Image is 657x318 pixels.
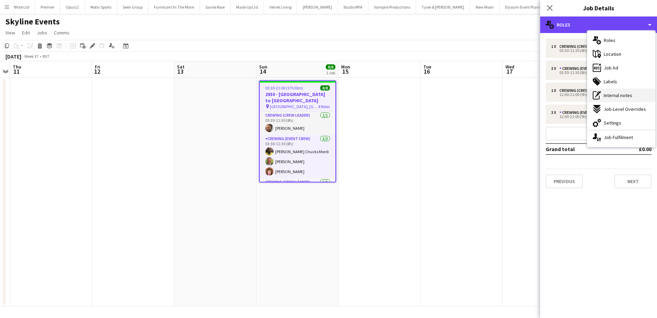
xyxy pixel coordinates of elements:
[320,85,330,91] span: 8/8
[260,135,335,178] app-card-role: Crewing (Event Crew)3/303:30-11:30 (8h)[PERSON_NAME] Chucks Mordi[PERSON_NAME][PERSON_NAME]
[265,85,303,91] span: 03:30-21:00 (17h30m)
[54,30,69,36] span: Comms
[604,51,621,57] span: Location
[604,65,618,71] span: Job Ad
[231,0,264,14] button: Made Up Ltd
[326,64,335,70] span: 8/8
[551,88,559,93] div: 1 x
[200,0,231,14] button: Savile Rose
[500,0,552,14] button: Elysium Event Planning
[546,174,583,188] button: Previous
[614,174,652,188] button: Next
[259,81,336,182] app-job-card: 03:30-21:00 (17h30m)8/82930 - [GEOGRAPHIC_DATA] to [GEOGRAPHIC_DATA] [GEOGRAPHIC_DATA], [GEOGRAPH...
[540,3,657,12] h3: Job Details
[551,71,639,74] div: 03:30-11:30 (8h)
[270,104,318,109] span: [GEOGRAPHIC_DATA], [GEOGRAPHIC_DATA]
[551,110,559,115] div: 3 x
[260,178,335,202] app-card-role: Crewing (Crew Leader)1/1
[5,17,60,27] h1: Skyline Events
[148,0,200,14] button: Furniture On The Move
[177,64,185,70] span: Sat
[51,28,72,37] a: Comms
[19,28,33,37] a: Edit
[505,64,514,70] span: Wed
[551,115,639,118] div: 12:00-21:00 (9h)
[23,54,40,59] span: Week 37
[504,67,514,75] span: 17
[12,67,21,75] span: 11
[604,106,646,112] span: Job-Level Overrides
[37,30,47,36] span: Jobs
[258,67,267,75] span: 14
[559,88,607,93] div: Crewing (Crew Leader)
[13,64,21,70] span: Thu
[318,104,330,109] span: 4 Roles
[22,30,30,36] span: Edit
[619,144,652,155] td: £0.00
[176,67,185,75] span: 13
[604,120,621,126] span: Settings
[546,127,652,140] button: Add role
[587,130,655,144] div: Job Fulfilment
[297,0,338,14] button: [PERSON_NAME]
[551,93,639,96] div: 12:00-21:00 (9h)
[85,0,117,14] button: Motiv Sports
[416,0,470,14] button: Tyser & [PERSON_NAME]
[94,67,100,75] span: 12
[559,66,608,71] div: Crewing (Event Crew)
[5,53,21,60] div: [DATE]
[60,0,85,14] button: Opus11
[546,144,619,155] td: Grand total
[368,0,416,14] button: Vampire Productions
[604,37,615,43] span: Roles
[604,92,632,98] span: Internal notes
[43,54,49,59] div: BST
[341,64,350,70] span: Mon
[34,28,50,37] a: Jobs
[117,0,148,14] button: Seen Group
[551,66,559,71] div: 3 x
[264,0,297,14] button: Velvet Living
[259,64,267,70] span: Sun
[604,78,617,85] span: Labels
[340,67,350,75] span: 15
[95,64,100,70] span: Fri
[338,0,368,14] button: Studio MYA
[260,112,335,135] app-card-role: Crewing (Crew Leader)1/103:30-11:30 (8h)[PERSON_NAME]
[540,17,657,33] div: Roles
[470,0,500,14] button: New Moon
[422,67,431,75] span: 16
[423,64,431,70] span: Tue
[5,30,15,36] span: View
[260,91,335,104] h3: 2930 - [GEOGRAPHIC_DATA] to [GEOGRAPHIC_DATA]
[326,70,335,75] div: 1 Job
[551,44,559,49] div: 1 x
[559,110,608,115] div: Crewing (Event Crew)
[551,49,639,52] div: 03:30-11:30 (8h)
[35,0,60,14] button: Premier
[559,44,607,49] div: Crewing (Crew Leader)
[3,28,18,37] a: View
